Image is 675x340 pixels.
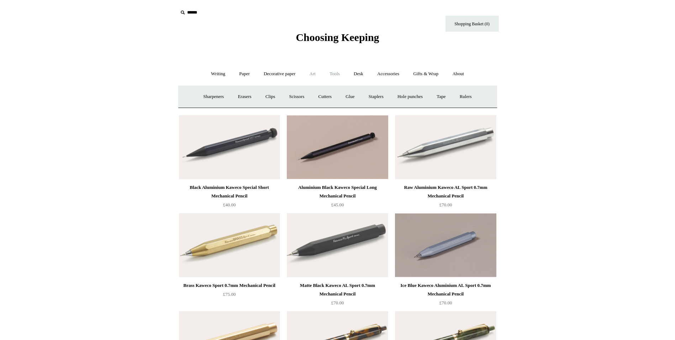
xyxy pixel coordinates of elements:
a: Scissors [283,87,311,106]
a: Brass Kaweco Sport 0.7mm Mechanical Pencil £75.00 [179,281,280,310]
a: Aluminium Black Kaweco Special Long Mechanical Pencil Aluminium Black Kaweco Special Long Mechani... [287,115,388,179]
a: Decorative paper [257,65,302,83]
img: Ice Blue Kaweco Aluminium AL Sport 0.7mm Mechanical Pencil [395,213,496,277]
span: £70.00 [439,202,452,207]
a: Clips [259,87,281,106]
a: Accessories [371,65,406,83]
span: £70.00 [439,300,452,305]
div: Brass Kaweco Sport 0.7mm Mechanical Pencil [181,281,278,290]
a: Writing [205,65,232,83]
span: Choosing Keeping [296,31,379,43]
img: Matte Black Kaweco AL Sport 0.7mm Mechanical Pencil [287,213,388,277]
div: Raw Aluminium Kaweco AL Sport 0.7mm Mechanical Pencil [397,183,494,200]
a: Desk [347,65,370,83]
a: Tools [323,65,346,83]
a: Glue [339,87,361,106]
a: Raw Aluminium Kaweco AL Sport 0.7mm Mechanical Pencil Raw Aluminium Kaweco AL Sport 0.7mm Mechani... [395,115,496,179]
a: Aluminium Black Kaweco Special Long Mechanical Pencil £45.00 [287,183,388,212]
a: Hole punches [391,87,429,106]
a: Black Aluminium Kaweco Special Short Mechanical Pencil £40.00 [179,183,280,212]
div: Matte Black Kaweco AL Sport 0.7mm Mechanical Pencil [289,281,386,298]
a: Matte Black Kaweco AL Sport 0.7mm Mechanical Pencil £70.00 [287,281,388,310]
div: Aluminium Black Kaweco Special Long Mechanical Pencil [289,183,386,200]
a: Shopping Basket (0) [445,16,499,32]
a: Paper [233,65,256,83]
div: Black Aluminium Kaweco Special Short Mechanical Pencil [181,183,278,200]
img: Brass Kaweco Sport 0.7mm Mechanical Pencil [179,213,280,277]
span: £45.00 [331,202,344,207]
a: Rulers [453,87,478,106]
img: Raw Aluminium Kaweco AL Sport 0.7mm Mechanical Pencil [395,115,496,179]
a: Gifts & Wrap [407,65,445,83]
a: Tape [430,87,452,106]
a: Ice Blue Kaweco Aluminium AL Sport 0.7mm Mechanical Pencil £70.00 [395,281,496,310]
img: Black Aluminium Kaweco Special Short Mechanical Pencil [179,115,280,179]
a: Cutters [312,87,338,106]
a: Brass Kaweco Sport 0.7mm Mechanical Pencil Brass Kaweco Sport 0.7mm Mechanical Pencil [179,213,280,277]
img: Aluminium Black Kaweco Special Long Mechanical Pencil [287,115,388,179]
a: Matte Black Kaweco AL Sport 0.7mm Mechanical Pencil Matte Black Kaweco AL Sport 0.7mm Mechanical ... [287,213,388,277]
a: Black Aluminium Kaweco Special Short Mechanical Pencil Black Aluminium Kaweco Special Short Mecha... [179,115,280,179]
a: About [446,65,470,83]
div: Ice Blue Kaweco Aluminium AL Sport 0.7mm Mechanical Pencil [397,281,494,298]
span: £75.00 [223,292,236,297]
a: Ice Blue Kaweco Aluminium AL Sport 0.7mm Mechanical Pencil Ice Blue Kaweco Aluminium AL Sport 0.7... [395,213,496,277]
a: Sharpeners [197,87,230,106]
span: £40.00 [223,202,236,207]
a: Erasers [231,87,258,106]
a: Choosing Keeping [296,37,379,42]
span: £70.00 [331,300,344,305]
a: Art [303,65,322,83]
a: Staplers [362,87,390,106]
a: Raw Aluminium Kaweco AL Sport 0.7mm Mechanical Pencil £70.00 [395,183,496,212]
